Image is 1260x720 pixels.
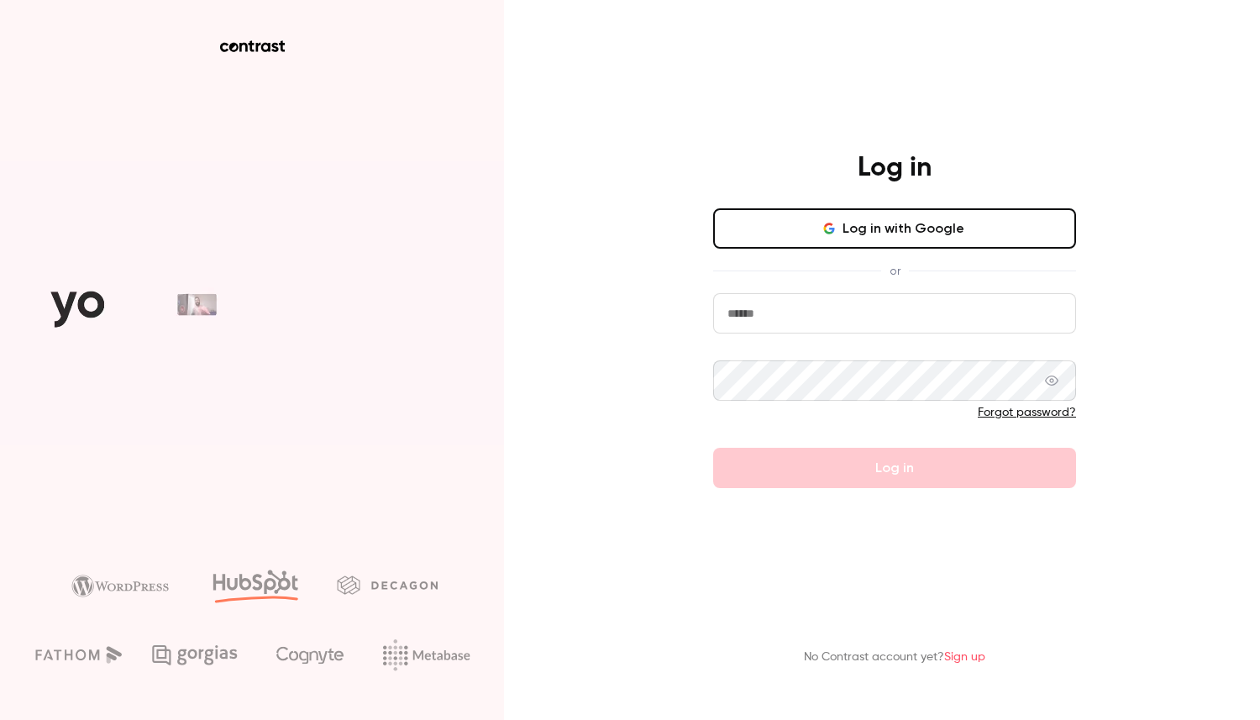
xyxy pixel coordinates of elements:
[978,407,1076,418] a: Forgot password?
[337,575,438,594] img: decagon
[858,151,932,185] h4: Log in
[804,649,985,666] p: No Contrast account yet?
[944,651,985,663] a: Sign up
[713,208,1076,249] button: Log in with Google
[881,262,909,280] span: or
